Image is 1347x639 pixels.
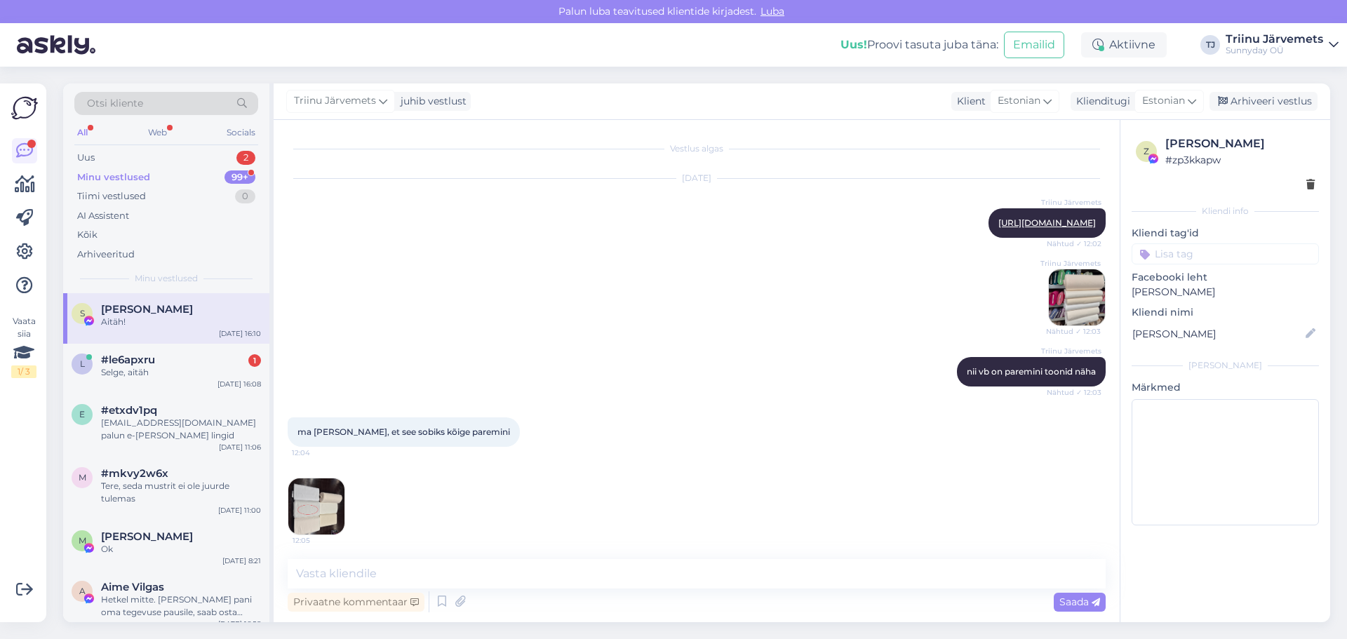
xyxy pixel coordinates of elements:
[101,417,261,442] div: [EMAIL_ADDRESS][DOMAIN_NAME] palun e-[PERSON_NAME] lingid
[1046,326,1101,337] span: Nähtud ✓ 12:03
[218,505,261,516] div: [DATE] 11:00
[288,593,424,612] div: Privaatne kommentaar
[288,478,344,534] img: Attachment
[998,217,1096,228] a: [URL][DOMAIN_NAME]
[1144,146,1149,156] span: z
[998,93,1040,109] span: Estonian
[101,316,261,328] div: Aitäh!
[77,151,95,165] div: Uus
[1047,387,1101,398] span: Nähtud ✓ 12:03
[840,38,867,51] b: Uus!
[1041,346,1101,356] span: Triinu Järvemets
[101,366,261,379] div: Selge, aitäh
[79,535,86,546] span: M
[1142,93,1185,109] span: Estonian
[1132,380,1319,395] p: Märkmed
[101,543,261,556] div: Ok
[79,409,85,419] span: e
[101,354,155,366] span: #le6apxru
[1081,32,1167,58] div: Aktiivne
[1226,34,1323,45] div: Triinu Järvemets
[1132,285,1319,300] p: [PERSON_NAME]
[288,172,1106,184] div: [DATE]
[145,123,170,142] div: Web
[218,619,261,629] div: [DATE] 16:58
[77,170,150,184] div: Minu vestlused
[224,123,258,142] div: Socials
[219,328,261,339] div: [DATE] 16:10
[248,354,261,367] div: 1
[101,581,164,593] span: Aime Vilgas
[1226,34,1339,56] a: Triinu JärvemetsSunnyday OÜ
[1209,92,1318,111] div: Arhiveeri vestlus
[77,248,135,262] div: Arhiveeritud
[101,404,157,417] span: #etxdv1pq
[395,94,467,109] div: juhib vestlust
[1004,32,1064,58] button: Emailid
[288,142,1106,155] div: Vestlus algas
[293,535,345,546] span: 12:05
[1132,243,1319,264] input: Lisa tag
[1132,359,1319,372] div: [PERSON_NAME]
[79,586,86,596] span: A
[1226,45,1323,56] div: Sunnyday OÜ
[1041,197,1101,208] span: Triinu Järvemets
[1132,305,1319,320] p: Kliendi nimi
[1132,226,1319,241] p: Kliendi tag'id
[11,95,38,121] img: Askly Logo
[217,379,261,389] div: [DATE] 16:08
[101,467,168,480] span: #mkvy2w6x
[756,5,789,18] span: Luba
[840,36,998,53] div: Proovi tasuta juba täna:
[1200,35,1220,55] div: TJ
[951,94,986,109] div: Klient
[292,448,344,458] span: 12:04
[1132,205,1319,217] div: Kliendi info
[222,556,261,566] div: [DATE] 8:21
[11,315,36,378] div: Vaata siia
[79,472,86,483] span: m
[297,426,510,437] span: ma [PERSON_NAME], et see sobiks kõige paremini
[967,366,1096,377] span: nii vb on paremini toonid näha
[135,272,198,285] span: Minu vestlused
[1165,152,1315,168] div: # zp3kkapw
[1132,326,1303,342] input: Lisa nimi
[77,209,129,223] div: AI Assistent
[77,189,146,203] div: Tiimi vestlused
[294,93,376,109] span: Triinu Järvemets
[236,151,255,165] div: 2
[101,303,193,316] span: Sirel Rootsma
[77,228,98,242] div: Kõik
[1132,270,1319,285] p: Facebooki leht
[101,593,261,619] div: Hetkel mitte. [PERSON_NAME] pani oma tegevuse pausile, saab osta ainult vanasid numbreid.
[80,308,85,318] span: S
[80,358,85,369] span: l
[101,530,193,543] span: Margit Salk
[1059,596,1100,608] span: Saada
[1040,258,1101,269] span: Triinu Järvemets
[87,96,143,111] span: Otsi kliente
[101,480,261,505] div: Tere, seda mustrit ei ole juurde tulemas
[1049,269,1105,325] img: Attachment
[235,189,255,203] div: 0
[11,365,36,378] div: 1 / 3
[1047,238,1101,249] span: Nähtud ✓ 12:02
[224,170,255,184] div: 99+
[1071,94,1130,109] div: Klienditugi
[74,123,91,142] div: All
[1165,135,1315,152] div: [PERSON_NAME]
[219,442,261,452] div: [DATE] 11:06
